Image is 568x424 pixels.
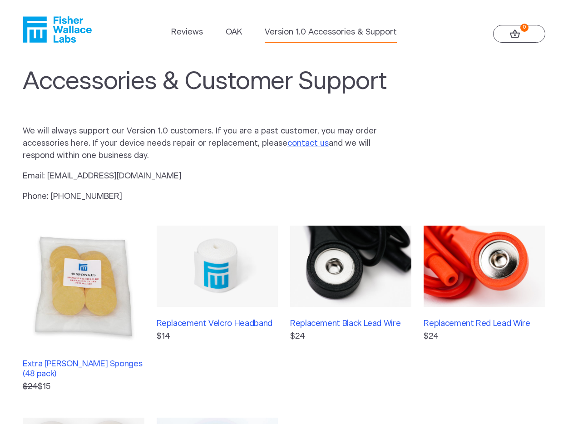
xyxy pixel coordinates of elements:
[23,16,92,43] a: Fisher Wallace
[23,381,144,393] p: $15
[493,25,545,43] a: 0
[424,226,545,306] img: Replacement Red Lead Wire
[520,24,528,32] strong: 0
[23,226,144,347] img: Extra Fisher Wallace Sponges (48 pack)
[287,139,329,148] a: contact us
[23,125,393,162] p: We will always support our Version 1.0 customers. If you are a past customer, you may order acces...
[23,383,38,391] s: $24
[226,26,242,39] a: OAK
[424,319,545,329] h3: Replacement Red Lead Wire
[157,330,278,343] p: $14
[290,319,411,329] h3: Replacement Black Lead Wire
[23,191,393,203] p: Phone: [PHONE_NUMBER]
[23,170,393,182] p: Email: [EMAIL_ADDRESS][DOMAIN_NAME]
[424,226,545,393] a: Replacement Red Lead Wire$24
[171,26,203,39] a: Reviews
[290,330,411,343] p: $24
[157,319,278,329] h3: Replacement Velcro Headband
[424,330,545,343] p: $24
[23,67,545,111] h1: Accessories & Customer Support
[265,26,397,39] a: Version 1.0 Accessories & Support
[157,226,278,306] img: Replacement Velcro Headband
[23,360,144,379] h3: Extra [PERSON_NAME] Sponges (48 pack)
[290,226,411,393] a: Replacement Black Lead Wire$24
[23,226,144,393] a: Extra [PERSON_NAME] Sponges (48 pack) $24$15
[290,226,411,306] img: Replacement Black Lead Wire
[157,226,278,393] a: Replacement Velcro Headband$14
